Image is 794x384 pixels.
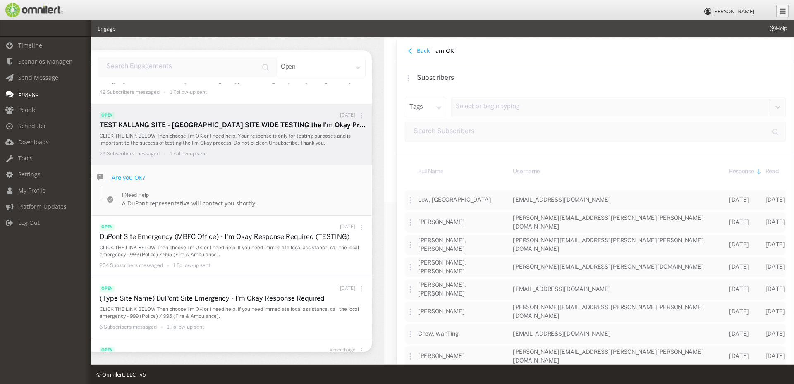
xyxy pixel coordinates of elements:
[122,192,257,199] p: I Need Help
[513,167,540,176] span: Username
[768,24,787,32] span: Help
[418,332,458,337] span: Chew, WanTing
[729,354,749,359] span: [DATE]
[418,354,464,359] span: [PERSON_NAME]
[18,219,40,227] span: Log Out
[112,174,145,181] h4: Are you OK?
[432,47,786,55] h4: I am OK
[513,198,610,203] span: [EMAIL_ADDRESS][DOMAIN_NAME]
[418,198,491,203] span: Low, [GEOGRAPHIC_DATA]
[765,220,785,225] span: [DATE]
[729,242,749,248] span: [DATE]
[100,121,368,131] p: TEST KALLANG SITE - [GEOGRAPHIC_DATA] SITE WIDE TESTING the I'm Okay Process - Your Response is n...
[100,262,163,269] p: 204 Subscribers messaged
[513,265,703,270] span: [PERSON_NAME][EMAIL_ADDRESS][PERSON_NAME][DOMAIN_NAME]
[276,57,366,77] div: open
[18,138,49,146] span: Downloads
[100,324,157,331] p: 6 Subscribers messaged
[18,203,67,210] span: Platform Updates
[100,224,115,231] span: open
[18,57,72,65] span: Scenarios Manager
[122,199,257,207] h4: A DuPont representative will contact you shortly.
[340,112,355,119] p: [DATE]
[98,25,115,33] li: Engage
[418,309,464,315] span: [PERSON_NAME]
[100,294,368,304] p: (Type Site Name) DuPont Site Emergency - I'm Okay Response Required
[418,282,466,296] span: [PERSON_NAME], [PERSON_NAME]
[18,154,33,162] span: Tools
[713,7,754,15] span: [PERSON_NAME]
[405,97,446,117] div: tags
[18,122,46,130] span: Scheduler
[170,89,207,96] p: 1 Follow-up sent
[729,220,749,225] span: [DATE]
[765,198,785,203] span: [DATE]
[513,349,703,363] span: [PERSON_NAME][EMAIL_ADDRESS][PERSON_NAME][PERSON_NAME][DOMAIN_NAME]
[100,133,368,147] p: CLICK THE LINK BELOW Then choose I'm OK or I need help. Your response is only for testing purpose...
[167,324,204,331] p: 1 Follow-up sent
[100,112,115,119] span: open
[513,238,703,252] span: [PERSON_NAME][EMAIL_ADDRESS][PERSON_NAME][PERSON_NAME][DOMAIN_NAME]
[100,306,368,320] p: CLICK THE LINK BELOW Then choose I'm OK or I need help. If you need immediate local assistance, c...
[513,305,703,319] span: [PERSON_NAME][EMAIL_ADDRESS][PERSON_NAME][PERSON_NAME][DOMAIN_NAME]
[417,74,786,83] p: Subscribers
[340,224,355,231] p: [DATE]
[765,332,785,337] span: [DATE]
[18,41,42,49] span: Timeline
[765,242,785,248] span: [DATE]
[18,90,38,98] span: Engage
[98,57,276,77] input: input
[418,260,466,274] span: [PERSON_NAME], [PERSON_NAME]
[765,265,785,270] span: [DATE]
[729,265,749,270] span: [DATE]
[100,347,115,354] span: open
[18,170,41,178] span: Settings
[100,244,368,258] p: CLICK THE LINK BELOW Then choose I'm OK or I need help. If you need immediate local assistance, c...
[100,286,115,292] span: open
[18,74,58,81] span: Send Message
[776,5,789,17] a: Collapse Menu
[729,167,754,176] span: Response
[418,220,464,225] span: [PERSON_NAME]
[18,106,37,114] span: People
[765,309,785,315] span: [DATE]
[765,167,778,176] span: Read
[405,46,432,55] button: Back
[729,309,749,315] span: [DATE]
[417,47,430,55] h4: Back
[418,238,466,252] span: [PERSON_NAME], [PERSON_NAME]
[173,262,210,269] p: 1 Follow-up sent
[765,287,785,292] span: [DATE]
[100,150,160,157] p: 29 Subscribers messaged
[513,287,610,292] span: [EMAIL_ADDRESS][DOMAIN_NAME]
[765,354,785,359] span: [DATE]
[405,122,786,142] input: input
[100,89,160,96] p: 42 Subscribers messaged
[18,186,45,194] span: My Profile
[170,150,207,157] p: 1 Follow-up sent
[513,332,610,337] span: [EMAIL_ADDRESS][DOMAIN_NAME]
[4,3,63,17] img: Omnilert
[513,215,703,229] span: [PERSON_NAME][EMAIL_ADDRESS][PERSON_NAME][PERSON_NAME][DOMAIN_NAME]
[729,332,749,337] span: [DATE]
[100,233,368,242] p: DuPont Site Emergency (MBFC Office) - I'm Okay Response Required (TESTING)
[729,198,749,203] span: [DATE]
[330,347,355,354] p: a month ago
[96,371,146,378] span: © Omnilert, LLC - v6
[19,6,36,13] span: Help
[340,286,355,292] p: [DATE]
[418,167,443,176] span: Full Name
[729,287,749,292] span: [DATE]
